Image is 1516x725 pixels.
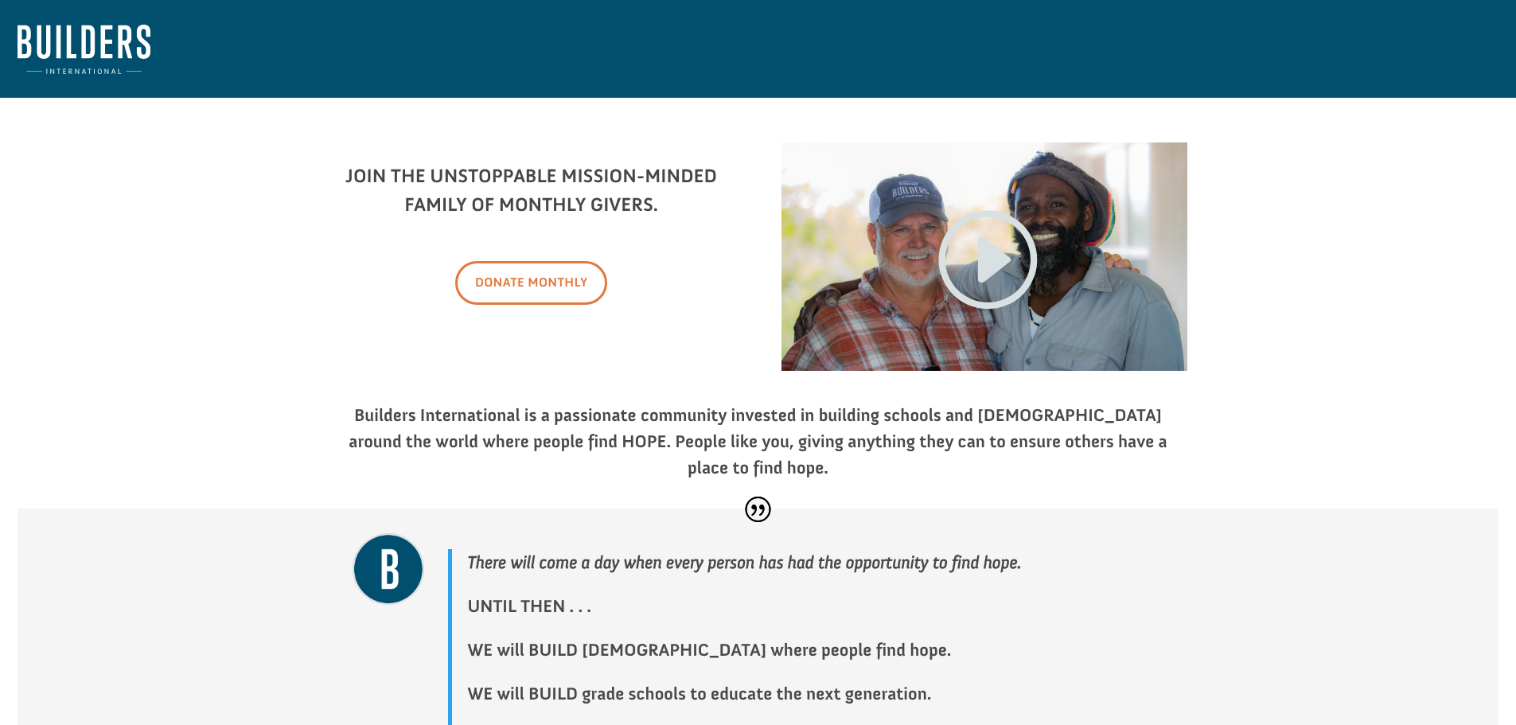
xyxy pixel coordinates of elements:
[349,404,1167,478] strong: Builders International is a passionate community invested in building schools and [DEMOGRAPHIC_DA...
[468,639,952,661] strong: WE will BUILD [DEMOGRAPHIC_DATA] where people find hope.
[18,25,150,74] img: Builders International
[468,595,591,617] strong: UNTIL THEN . . .
[43,64,180,75] span: Columbia , [GEOGRAPHIC_DATA]
[29,49,219,60] div: to
[468,552,1022,573] strong: There will come a day when every person has had the opportunity to find hope.
[455,261,607,305] a: Donate Monthly
[468,683,932,704] strong: WE will BUILD grade schools to educate the next generation.
[29,64,40,75] img: US.png
[37,49,134,60] strong: Builders International
[225,32,296,60] button: Donate
[29,16,219,48] div: [PERSON_NAME] & [PERSON_NAME] donated $100
[345,165,717,216] strong: Join the unstoppable mission-minded family of monthly givers.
